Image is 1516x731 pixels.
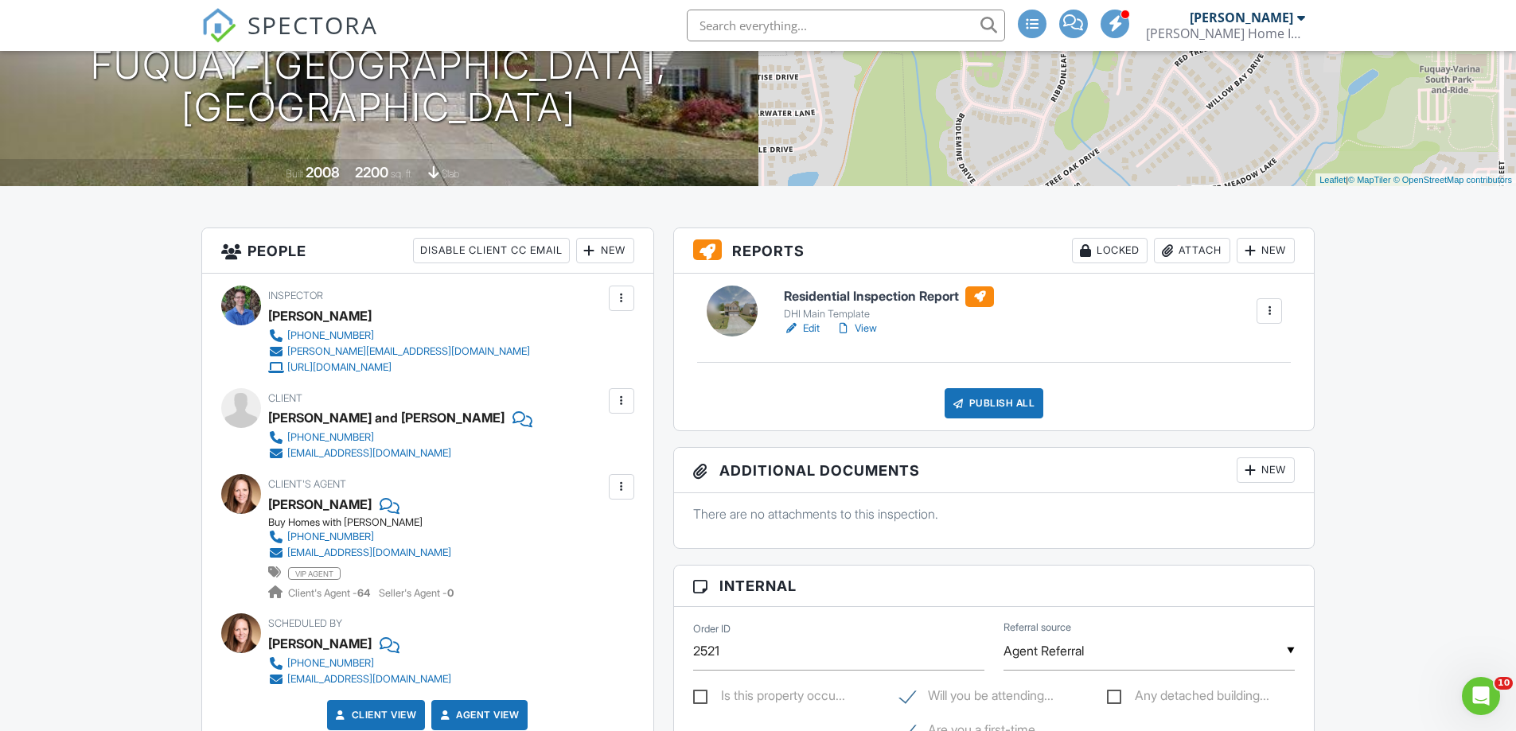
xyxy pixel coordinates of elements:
h3: Internal [674,566,1315,607]
div: | [1315,173,1516,187]
label: Any detached buildings you need inspected? (additional fees apply) [1107,688,1269,708]
strong: 0 [447,587,454,599]
a: [PERSON_NAME][EMAIL_ADDRESS][DOMAIN_NAME] [268,344,530,360]
div: Buy Homes with [PERSON_NAME] [268,516,464,529]
span: Scheduled By [268,617,342,629]
span: Client [268,392,302,404]
div: 2008 [306,164,340,181]
div: 2200 [355,164,388,181]
div: New [1237,457,1295,483]
h1: [STREET_ADDRESS] Fuquay-[GEOGRAPHIC_DATA], [GEOGRAPHIC_DATA] [25,2,733,128]
div: [EMAIL_ADDRESS][DOMAIN_NAME] [287,673,451,686]
span: Inspector [268,290,323,301]
div: [PHONE_NUMBER] [287,531,374,543]
div: [PERSON_NAME][EMAIL_ADDRESS][DOMAIN_NAME] [287,345,530,358]
h6: Residential Inspection Report [784,286,994,307]
div: Attach [1154,238,1230,263]
div: [PHONE_NUMBER] [287,431,374,444]
label: Order ID [693,622,731,636]
div: [EMAIL_ADDRESS][DOMAIN_NAME] [287,447,451,460]
div: Locked [1072,238,1148,263]
div: [PHONE_NUMBER] [287,657,374,670]
h3: Reports [674,228,1315,274]
a: SPECTORA [201,21,378,55]
label: Is this property occupied? [693,688,845,708]
span: SPECTORA [247,8,378,41]
span: slab [442,168,459,180]
p: There are no attachments to this inspection. [693,505,1296,523]
div: [PERSON_NAME] [268,632,372,655]
span: sq. ft. [391,168,413,180]
h3: Additional Documents [674,448,1315,493]
img: The Best Home Inspection Software - Spectora [201,8,236,43]
a: [PHONE_NUMBER] [268,529,451,545]
a: [URL][DOMAIN_NAME] [268,360,530,375]
strong: 64 [357,587,370,599]
a: Agent View [437,707,519,723]
a: [PERSON_NAME] [268,492,372,516]
span: Client's Agent - [288,587,372,599]
a: [EMAIL_ADDRESS][DOMAIN_NAME] [268,445,520,461]
a: Residential Inspection Report DHI Main Template [784,286,994,321]
div: [EMAIL_ADDRESS][DOMAIN_NAME] [287,546,451,559]
a: Client View [333,707,417,723]
a: © OpenStreetMap contributors [1393,175,1512,185]
div: Doherty Home Inspections [1146,25,1305,41]
div: Publish All [945,388,1044,418]
a: Edit [784,321,820,336]
a: Leaflet [1319,175,1346,185]
h3: People [202,228,653,274]
div: New [1237,238,1295,263]
span: vip agent [288,567,341,580]
a: View [836,321,877,336]
label: Referral source [1004,620,1071,635]
span: Built [286,168,303,180]
a: [PHONE_NUMBER] [268,430,520,445]
a: [PHONE_NUMBER] [268,328,530,344]
div: New [576,238,634,263]
div: DHI Main Template [784,308,994,321]
div: [PERSON_NAME] [268,304,372,328]
input: Search everything... [687,10,1005,41]
div: [PERSON_NAME] [1190,10,1293,25]
a: © MapTiler [1348,175,1391,185]
a: [PHONE_NUMBER] [268,655,451,671]
label: Will you be attending the walkthrough at the end of the inspection? [900,688,1054,708]
div: [PHONE_NUMBER] [287,329,374,342]
span: Seller's Agent - [379,587,454,599]
iframe: Intercom live chat [1462,677,1500,715]
span: Client's Agent [268,478,346,490]
a: [EMAIL_ADDRESS][DOMAIN_NAME] [268,671,451,687]
div: Disable Client CC Email [413,238,570,263]
div: [URL][DOMAIN_NAME] [287,361,392,374]
a: [EMAIL_ADDRESS][DOMAIN_NAME] [268,545,451,561]
span: 10 [1495,677,1513,690]
div: [PERSON_NAME] and [PERSON_NAME] [268,406,505,430]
